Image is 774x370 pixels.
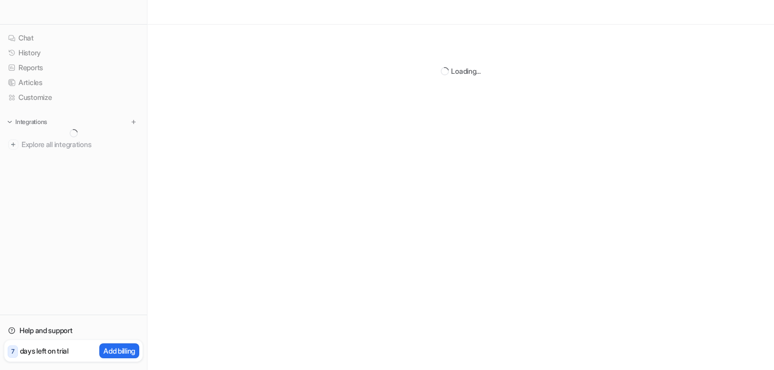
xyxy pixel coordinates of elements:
img: menu_add.svg [130,118,137,126]
a: Chat [4,31,143,45]
img: explore all integrations [8,139,18,150]
p: Integrations [15,118,47,126]
a: Customize [4,90,143,105]
img: expand menu [6,118,13,126]
a: Help and support [4,323,143,338]
a: Explore all integrations [4,137,143,152]
button: Integrations [4,117,50,127]
p: days left on trial [20,345,69,356]
a: History [4,46,143,60]
p: 7 [11,347,14,356]
div: Loading... [451,66,480,76]
a: Reports [4,60,143,75]
button: Add billing [99,343,139,358]
p: Add billing [103,345,135,356]
a: Articles [4,75,143,90]
span: Explore all integrations [21,136,139,153]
